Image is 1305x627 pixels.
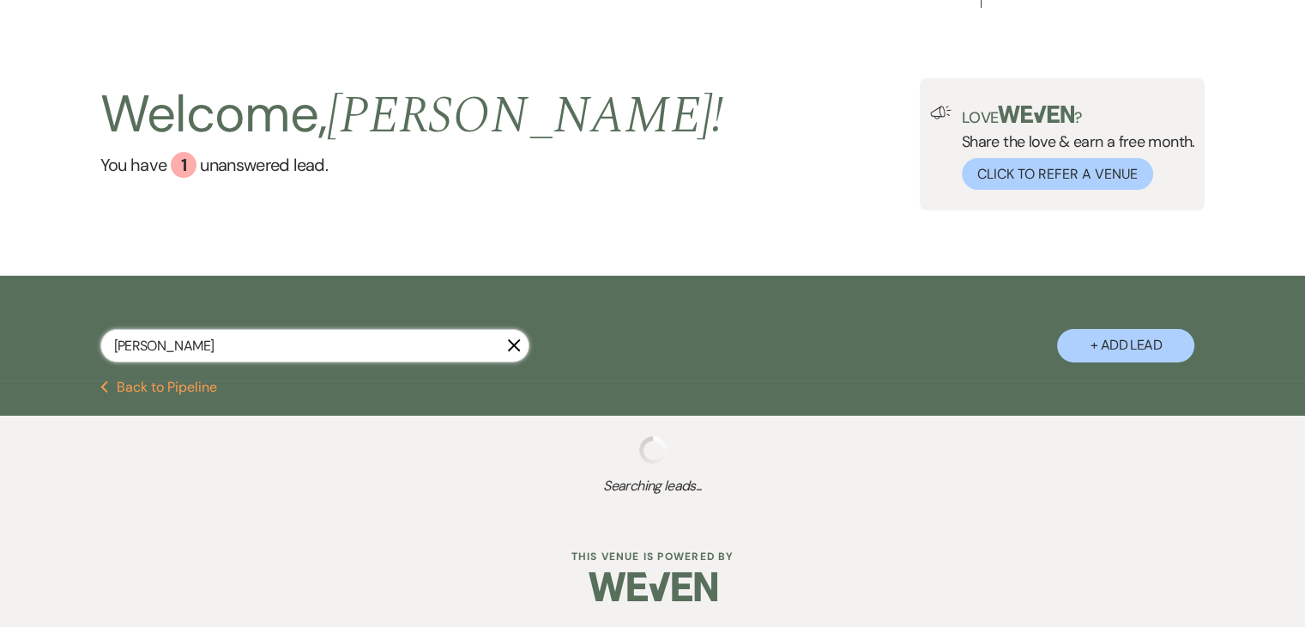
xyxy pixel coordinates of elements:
[952,106,1195,190] div: Share the love & earn a free month.
[100,380,218,394] button: Back to Pipeline
[100,152,724,178] a: You have 1 unanswered lead.
[962,158,1153,190] button: Click to Refer a Venue
[930,106,952,119] img: loud-speaker-illustration.svg
[327,76,723,155] span: [PERSON_NAME] !
[65,476,1240,496] span: Searching leads...
[171,152,196,178] div: 1
[100,78,724,152] h2: Welcome,
[1057,329,1194,362] button: + Add Lead
[100,329,529,362] input: Search by name, event date, email address or phone number
[589,557,717,617] img: Weven Logo
[998,106,1074,123] img: weven-logo-green.svg
[962,106,1195,125] p: Love ?
[639,436,667,464] img: loading spinner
